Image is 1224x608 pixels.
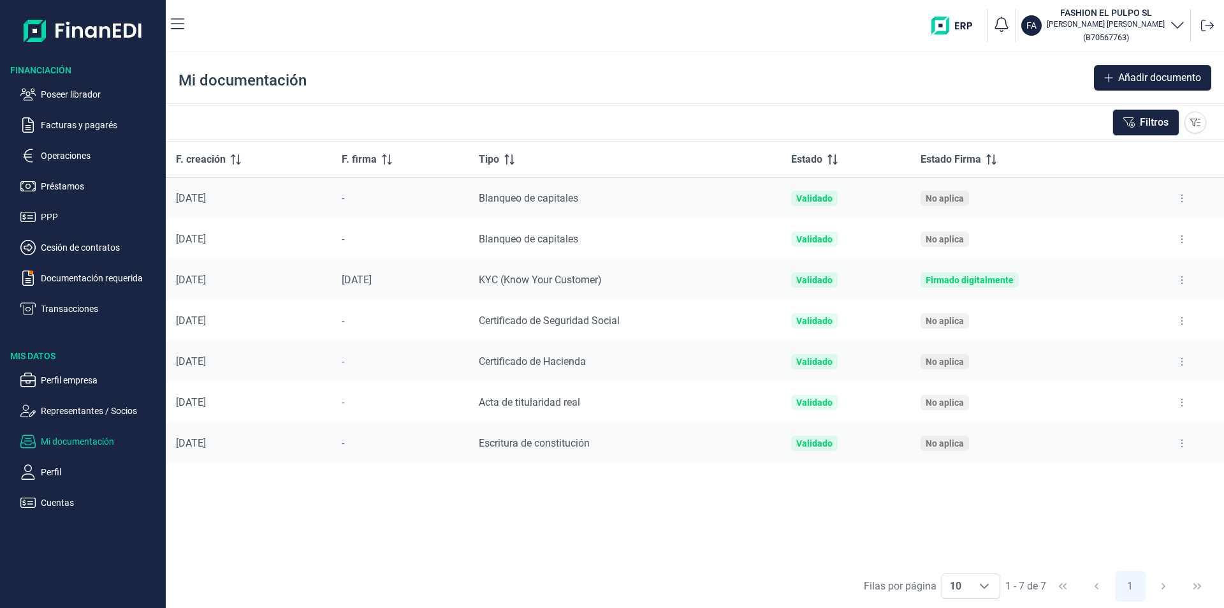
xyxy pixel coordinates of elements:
[479,315,620,327] span: Certificado de Seguridad Social
[1094,65,1211,91] button: Añadir documento
[1118,70,1201,85] span: Añadir documento
[24,10,143,51] img: Logo de aplicación
[342,355,458,368] div: -
[41,495,161,510] p: Cuentas
[41,148,161,163] p: Operaciones
[20,240,161,255] button: Cesión de contratos
[926,438,964,449] div: No aplica
[41,403,161,419] p: Representantes / Socios
[342,437,458,450] div: -
[20,148,161,163] button: Operaciones
[176,437,321,450] div: [DATE]
[176,355,321,368] div: [DATE]
[20,495,161,510] button: Cuentas
[41,434,161,449] p: Mi documentación
[41,117,161,133] p: Facturas y pagarés
[41,87,161,102] p: Poseer librador
[342,315,458,327] div: -
[1112,109,1179,136] button: Filtros
[176,315,321,327] div: [DATE]
[20,373,161,388] button: Perfil empresa
[796,438,833,449] div: Validado
[864,579,936,594] div: Filas por página
[342,233,458,246] div: -
[176,396,321,409] div: [DATE]
[1021,6,1185,45] button: FAFASHION EL PULPO SL[PERSON_NAME] [PERSON_NAME](B70567763)
[796,193,833,204] div: Validado
[20,87,161,102] button: Poseer librador
[20,464,161,480] button: Perfil
[1115,571,1146,602] button: Page 1
[479,437,590,449] span: Escritura de constitución
[41,179,161,194] p: Préstamos
[926,357,964,367] div: No aplica
[20,403,161,419] button: Representantes / Socios
[176,274,321,286] div: [DATE]
[942,574,969,598] span: 10
[176,152,226,167] span: F. creación
[479,233,578,245] span: Blanqueo de capitales
[20,209,161,225] button: PPP
[479,355,586,367] span: Certificado de Hacienda
[926,275,1014,285] div: Firmado digitalmente
[921,152,981,167] span: Estado Firma
[926,316,964,326] div: No aplica
[926,193,964,204] div: No aplica
[479,396,580,408] span: Acta de titularidad real
[20,179,161,194] button: Préstamos
[1005,581,1046,591] span: 1 - 7 de 7
[41,209,161,225] p: PPP
[41,373,161,388] p: Perfil empresa
[178,70,307,91] div: Mi documentación
[41,271,161,286] p: Documentación requerida
[41,301,161,316] p: Transacciones
[1026,19,1037,32] p: FA
[926,397,964,408] div: No aplica
[1047,6,1165,19] h3: FASHION EL PULPO SL
[969,574,1000,598] div: Choose
[20,271,161,286] button: Documentación requerida
[796,275,833,285] div: Validado
[479,152,499,167] span: Tipo
[791,152,822,167] span: Estado
[20,117,161,133] button: Facturas y pagarés
[20,434,161,449] button: Mi documentación
[796,397,833,408] div: Validado
[41,240,161,255] p: Cesión de contratos
[342,396,458,409] div: -
[796,234,833,244] div: Validado
[479,192,578,204] span: Blanqueo de capitales
[796,357,833,367] div: Validado
[796,316,833,326] div: Validado
[342,152,377,167] span: F. firma
[342,274,458,286] div: [DATE]
[926,234,964,244] div: No aplica
[1081,571,1112,602] button: Previous Page
[1182,571,1213,602] button: Last Page
[1047,571,1078,602] button: First Page
[479,274,602,286] span: KYC (Know Your Customer)
[176,233,321,246] div: [DATE]
[20,301,161,316] button: Transacciones
[1047,19,1165,29] p: [PERSON_NAME] [PERSON_NAME]
[1148,571,1179,602] button: Next Page
[41,464,161,480] p: Perfil
[931,17,982,34] img: erp
[176,192,321,205] div: [DATE]
[1083,33,1129,42] small: Copiar cif
[342,192,458,205] div: -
